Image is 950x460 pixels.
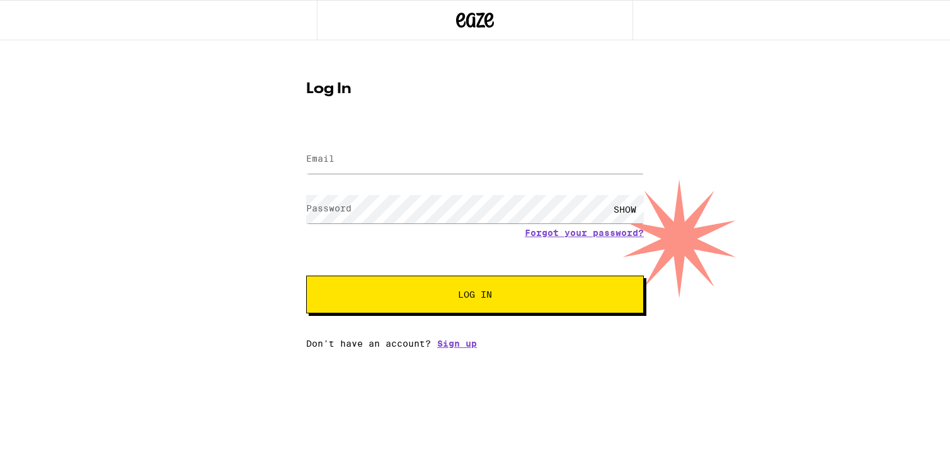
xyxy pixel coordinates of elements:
a: Sign up [437,339,477,349]
span: Log In [458,290,492,299]
div: SHOW [606,195,644,223]
div: Don't have an account? [306,339,644,349]
label: Password [306,203,352,213]
a: Forgot your password? [525,228,644,238]
button: Log In [306,276,644,313]
label: Email [306,154,335,164]
h1: Log In [306,82,644,97]
input: Email [306,145,644,174]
